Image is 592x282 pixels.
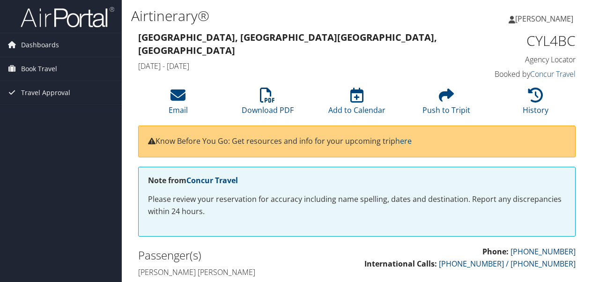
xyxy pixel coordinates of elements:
[364,259,437,269] strong: International Calls:
[477,69,576,79] h4: Booked by
[148,193,566,217] p: Please review your reservation for accuracy including name spelling, dates and destination. Repor...
[148,175,238,186] strong: Note from
[511,246,576,257] a: [PHONE_NUMBER]
[515,14,573,24] span: [PERSON_NAME]
[169,93,188,115] a: Email
[477,54,576,65] h4: Agency Locator
[131,6,432,26] h1: Airtinerary®
[523,93,548,115] a: History
[21,6,114,28] img: airportal-logo.png
[439,259,576,269] a: [PHONE_NUMBER] / [PHONE_NUMBER]
[395,136,412,146] a: here
[328,93,385,115] a: Add to Calendar
[138,31,437,57] strong: [GEOGRAPHIC_DATA], [GEOGRAPHIC_DATA] [GEOGRAPHIC_DATA], [GEOGRAPHIC_DATA]
[482,246,509,257] strong: Phone:
[530,69,576,79] a: Concur Travel
[186,175,238,186] a: Concur Travel
[21,33,59,57] span: Dashboards
[21,81,70,104] span: Travel Approval
[138,61,463,71] h4: [DATE] - [DATE]
[148,135,566,148] p: Know Before You Go: Get resources and info for your upcoming trip
[138,267,350,277] h4: [PERSON_NAME] [PERSON_NAME]
[422,93,470,115] a: Push to Tripit
[242,93,294,115] a: Download PDF
[509,5,583,33] a: [PERSON_NAME]
[138,247,350,263] h2: Passenger(s)
[477,31,576,51] h1: CYL4BC
[21,57,57,81] span: Book Travel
